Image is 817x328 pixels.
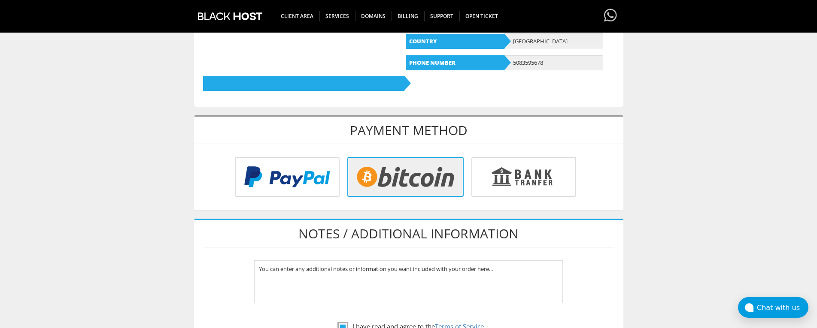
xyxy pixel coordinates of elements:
textarea: You can enter any additional notes or information you want included with your order here... [254,260,563,303]
span: Support [424,11,460,21]
span: CLIENT AREA [275,11,320,21]
img: Bitcoin.png [347,157,464,197]
b: Phone Number [406,55,504,70]
b: Country [406,34,504,49]
button: Chat with us [738,297,808,318]
img: Bank%20Transfer.png [471,157,576,197]
span: Open Ticket [459,11,504,21]
span: SERVICES [319,11,355,21]
div: Chat with us [757,304,808,312]
span: Billing [392,11,425,21]
h1: Notes / Additional Information [203,220,614,247]
img: PayPal.png [235,157,340,197]
span: Domains [355,11,392,21]
h1: Payment Method [194,117,623,144]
